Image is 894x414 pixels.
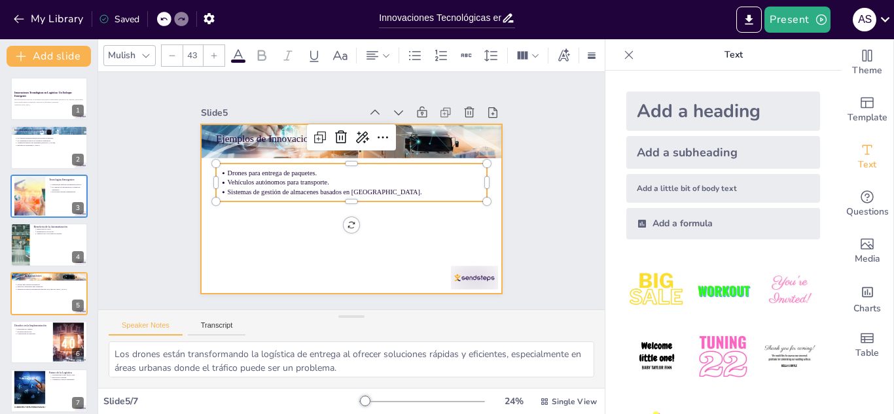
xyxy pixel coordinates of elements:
[513,45,543,66] div: Column Count
[10,175,88,218] div: 3
[855,252,880,266] span: Media
[841,133,893,181] div: Add text boxes
[17,139,84,142] p: La optimización mejora la cadena de suministro.
[72,251,84,263] div: 4
[49,371,84,375] p: Futuro de la Logística
[692,326,753,387] img: 5.jpeg
[49,178,84,182] p: Tecnologías Emergentes
[33,225,84,229] p: Beneficios de la Automatización
[14,273,84,277] p: Ejemplos de Innovaciones
[103,395,359,407] div: Slide 5 / 7
[17,285,84,288] p: Vehículos autónomos para transporte.
[759,326,820,387] img: 6.jpeg
[17,288,84,290] p: Sistemas de gestión de almacenes basados en [GEOGRAPHIC_DATA].
[10,320,88,364] div: 6
[10,223,88,266] div: 4
[759,260,820,321] img: 3.jpeg
[14,324,49,328] p: Desafíos en la Implementación
[188,321,246,336] button: Transcript
[498,395,529,407] div: 24 %
[10,272,88,315] div: 5
[853,8,876,31] div: A s
[17,333,49,336] p: Capacitación del personal.
[7,46,91,67] button: Add slide
[846,205,889,219] span: Questions
[841,39,893,86] div: Change the overall theme
[554,45,573,66] div: Text effects
[858,158,876,172] span: Text
[10,77,88,120] div: 1
[17,330,49,333] p: Inversión inicial alta.
[639,39,828,71] p: Text
[379,9,501,27] input: Insert title
[552,396,597,407] span: Single View
[14,103,84,106] p: Generated with [URL]
[52,183,84,186] p: Inteligencia artificial automatiza procesos.
[37,233,84,235] p: Aumento de la velocidad de entrega.
[841,275,893,322] div: Add charts and graphs
[72,105,84,116] div: 1
[584,45,599,66] div: Border settings
[109,341,594,377] textarea: Los drones están transformando la logística de entrega al ofrecer soluciones rápidas y eficientes...
[288,27,415,144] div: Slide 5
[72,300,84,311] div: 5
[10,9,89,29] button: My Library
[841,228,893,275] div: Add images, graphics, shapes or video
[72,154,84,165] div: 2
[626,326,687,387] img: 4.jpeg
[626,208,820,239] div: Add a formula
[17,141,84,144] p: Adaptación rápida a las demandas [PERSON_NAME].
[52,190,84,193] p: Blockchain asegura transparencia.
[626,174,820,203] div: Add a little bit of body text
[10,369,88,412] div: 7
[14,99,84,103] p: Esta presentación explora los sistemas tecnológicos emergentes aplicados a la logística, destacan...
[37,230,84,233] p: Minimización de errores.
[52,379,84,381] p: Adaptación a nuevas tendencias.
[105,46,138,64] div: Mulish
[37,228,84,231] p: Reducción de costos.
[853,302,881,316] span: Charts
[855,346,879,360] span: Table
[72,202,84,214] div: 3
[841,322,893,369] div: Add a table
[626,136,820,169] div: Add a subheading
[72,397,84,409] div: 7
[14,128,84,131] p: Introducción a la Logística Moderna
[10,126,88,169] div: 2
[52,376,84,379] p: Innovación continua.
[109,321,183,336] button: Speaker Notes
[17,137,84,139] p: La logística moderna integra tecnologías avanzadas.
[255,105,455,286] p: Sistemas de gestión de almacenes basados en [GEOGRAPHIC_DATA].
[17,283,84,286] p: Drones para entrega de paquetes.
[841,86,893,133] div: Add ready made slides
[852,63,882,78] span: Theme
[14,91,72,97] strong: Innovaciones Tecnológicas en Logística: Un Enfoque Emergente
[262,98,461,279] p: Vehículos autónomos para transporte.
[99,13,139,26] div: Saved
[17,144,84,147] p: Enfoque en visibilidad y control.
[848,111,887,125] span: Template
[626,92,820,131] div: Add a heading
[736,7,762,33] button: Export to PowerPoint
[841,181,893,228] div: Get real-time input from your audience
[692,260,753,321] img: 2.jpeg
[72,348,84,360] div: 6
[52,186,84,190] p: IoT mejora la visibilidad en la cadena de suministro.
[764,7,830,33] button: Present
[52,374,84,377] p: Sostenibilidad como factor clave.
[268,91,467,271] p: Drones para entrega de paquetes.
[853,7,876,33] button: A s
[626,260,687,321] img: 1.jpeg
[17,328,49,330] p: Resistencia al cambio.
